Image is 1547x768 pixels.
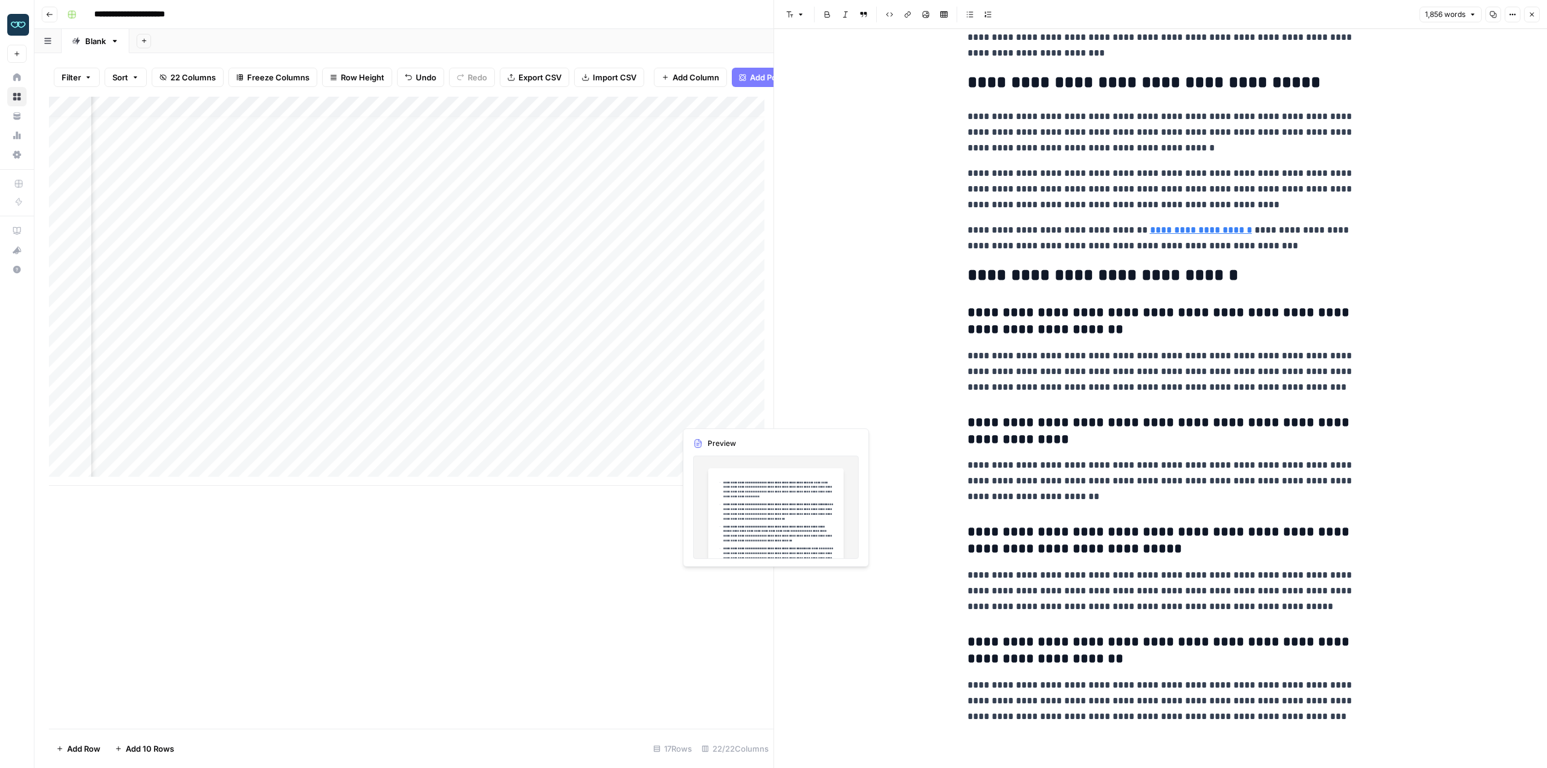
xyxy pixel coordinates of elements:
span: Freeze Columns [247,71,309,83]
span: Import CSV [593,71,636,83]
a: Blank [62,29,129,53]
button: Sort [105,68,147,87]
button: Workspace: Zola Inc [7,10,27,40]
span: Add Power Agent [750,71,816,83]
span: Add 10 Rows [126,743,174,755]
span: Filter [62,71,81,83]
button: Undo [397,68,444,87]
span: 22 Columns [170,71,216,83]
button: Help + Support [7,260,27,279]
button: 1,856 words [1419,7,1482,22]
span: Sort [112,71,128,83]
a: Home [7,68,27,87]
span: Add Column [673,71,719,83]
button: What's new? [7,240,27,260]
button: Freeze Columns [228,68,317,87]
span: Export CSV [518,71,561,83]
span: Undo [416,71,436,83]
button: Import CSV [574,68,644,87]
button: Add Column [654,68,727,87]
a: AirOps Academy [7,221,27,240]
a: Browse [7,87,27,106]
button: Filter [54,68,100,87]
span: Redo [468,71,487,83]
span: Row Height [341,71,384,83]
button: Add Power Agent [732,68,823,87]
button: Add 10 Rows [108,739,181,758]
span: 1,856 words [1425,9,1465,20]
a: Your Data [7,106,27,126]
div: Blank [85,35,106,47]
span: Add Row [67,743,100,755]
a: Usage [7,126,27,145]
img: Zola Inc Logo [7,14,29,36]
a: Settings [7,145,27,164]
div: 22/22 Columns [697,739,773,758]
button: Add Row [49,739,108,758]
div: What's new? [8,241,26,259]
button: 22 Columns [152,68,224,87]
button: Row Height [322,68,392,87]
button: Export CSV [500,68,569,87]
button: Redo [449,68,495,87]
div: 17 Rows [648,739,697,758]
